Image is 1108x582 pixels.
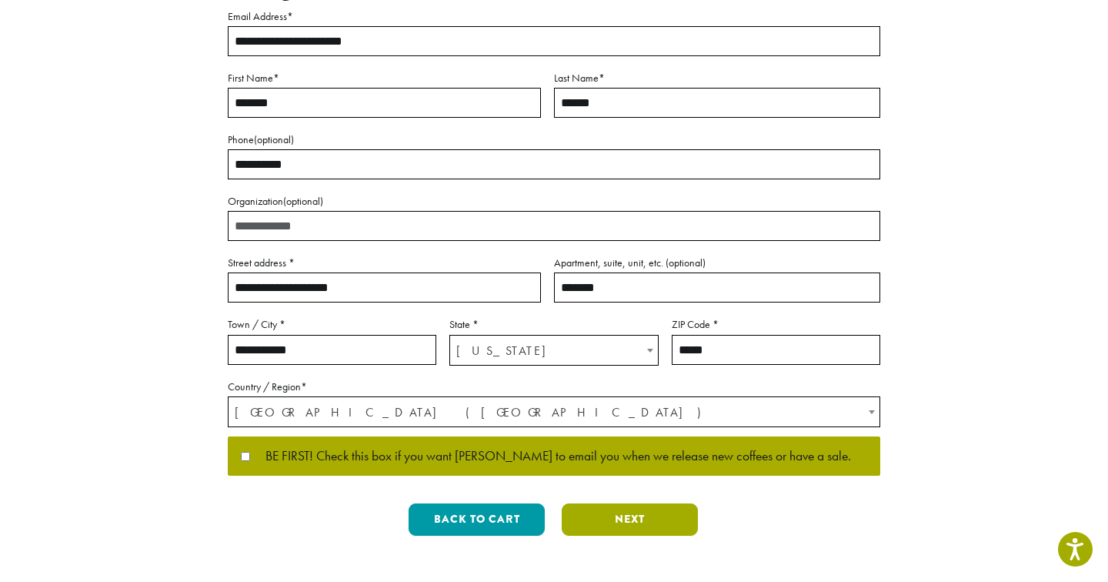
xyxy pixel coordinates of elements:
[250,450,851,463] span: BE FIRST! Check this box if you want [PERSON_NAME] to email you when we release new coffees or ha...
[672,315,880,334] label: ZIP Code
[449,335,658,366] span: State
[450,336,657,366] span: California
[228,69,541,88] label: First Name
[449,315,658,334] label: State
[254,132,294,146] span: (optional)
[228,192,880,211] label: Organization
[228,396,880,427] span: Country / Region
[283,194,323,208] span: (optional)
[554,69,880,88] label: Last Name
[228,7,880,26] label: Email Address
[562,503,698,536] button: Next
[228,253,541,273] label: Street address
[409,503,545,536] button: Back to cart
[229,397,879,427] span: United States (US)
[228,315,436,334] label: Town / City
[666,256,706,269] span: (optional)
[554,253,880,273] label: Apartment, suite, unit, etc.
[241,452,250,461] input: BE FIRST! Check this box if you want [PERSON_NAME] to email you when we release new coffees or ha...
